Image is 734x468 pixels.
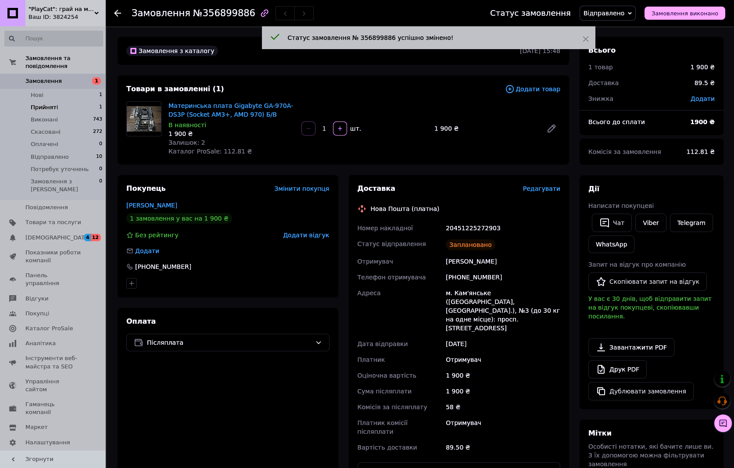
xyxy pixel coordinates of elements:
span: [DEMOGRAPHIC_DATA] [25,234,90,242]
span: Всього до сплати [588,118,645,125]
span: №356899886 [193,8,255,18]
span: Маркет [25,423,48,431]
span: Аналітика [25,339,56,347]
span: 1 [99,91,102,99]
span: Замовлення з [PERSON_NAME] [31,178,99,193]
span: Без рейтингу [135,232,179,239]
span: Гаманець компанії [25,400,81,416]
span: Замовлення та повідомлення [25,54,105,70]
span: Каталог ProSale: 112.81 ₴ [168,148,252,155]
span: Товари та послуги [25,218,81,226]
span: Налаштування [25,439,70,447]
div: 20451225272903 [444,220,562,236]
span: 743 [93,116,102,124]
span: Покупці [25,310,49,318]
a: Друк PDF [588,360,647,379]
span: Додати відгук [283,232,329,239]
span: 112.81 ₴ [687,148,715,155]
a: WhatsApp [588,236,634,253]
span: Відправлено [584,10,624,17]
span: Управління сайтом [25,378,81,393]
a: Telegram [670,214,713,232]
span: 1 [92,77,101,85]
span: Всього [588,46,616,54]
span: Дії [588,185,599,193]
span: Залишок: 2 [168,139,205,146]
div: Нова Пошта (платна) [369,204,442,213]
span: Змінити покупця [275,185,329,192]
span: Отримувач [358,258,393,265]
div: [PHONE_NUMBER] [444,269,562,285]
span: Додати [691,95,715,102]
span: Нові [31,91,43,99]
div: 1 900 ₴ [444,368,562,383]
span: Інструменти веб-майстра та SEO [25,354,81,370]
button: Чат [592,214,632,232]
img: Материнська плата Gigabyte GA-970A-DS3P (Socket AM3+, AMD 970) Б/В [127,106,161,132]
span: Платник [358,356,385,363]
div: Статус замовлення [490,9,571,18]
div: 58 ₴ [444,399,562,415]
input: Пошук [4,31,103,46]
div: [DATE] [444,336,562,352]
span: Мітки [588,429,612,437]
span: Відгуки [25,295,48,303]
span: Покупець [126,184,166,193]
div: 1 замовлення у вас на 1 900 ₴ [126,213,232,224]
div: Заплановано [446,239,495,250]
span: 10 [96,153,102,161]
button: Чат з покупцем [714,414,732,432]
span: 1 товар [588,64,613,71]
span: Товари в замовленні (1) [126,85,224,93]
div: 1 900 ₴ [431,122,539,135]
div: шт. [348,124,362,133]
div: Отримувач [444,352,562,368]
span: 0 [99,178,102,193]
b: 1900 ₴ [690,118,715,125]
div: 89.50 ₴ [444,439,562,455]
span: Показники роботи компанії [25,249,81,264]
div: 89.5 ₴ [689,73,720,93]
span: Знижка [588,95,613,102]
span: Доставка [588,79,619,86]
span: Статус відправлення [358,240,426,247]
a: Редагувати [543,120,560,137]
span: 272 [93,128,102,136]
div: 1 900 ₴ [691,63,715,71]
span: Оплачені [31,140,58,148]
span: Оплата [126,317,156,325]
span: Номер накладної [358,225,413,232]
span: Замовлення [132,8,190,18]
span: Особисті нотатки, які бачите лише ви. З їх допомогою можна фільтрувати замовлення [588,443,713,468]
button: Замовлення виконано [644,7,725,20]
span: Виконані [31,116,58,124]
div: Отримувач [444,415,562,439]
div: Повернутися назад [114,9,121,18]
div: Замовлення з каталогу [126,46,218,56]
div: 1 900 ₴ [168,129,294,138]
span: Каталог ProSale [25,325,73,332]
div: [PHONE_NUMBER] [134,262,192,271]
span: Комісія за післяплату [358,404,427,411]
span: Додати товар [505,84,560,94]
span: Повідомлення [25,204,68,211]
span: Додати [135,247,159,254]
span: Дата відправки [358,340,408,347]
div: 1 900 ₴ [444,383,562,399]
span: Сума післяплати [358,388,412,395]
span: Редагувати [523,185,560,192]
span: У вас є 30 днів, щоб відправити запит на відгук покупцеві, скопіювавши посилання. [588,295,712,320]
div: Статус замовлення № 356899886 успішно змінено! [288,33,561,42]
span: Комісія за замовлення [588,148,661,155]
span: Написати покупцеві [588,202,654,209]
button: Дублювати замовлення [588,382,694,400]
span: Післяплата [147,338,312,347]
span: Відправлено [31,153,69,161]
span: Вартість доставки [358,444,417,451]
span: Замовлення [25,77,62,85]
div: м. Кам'янське ([GEOGRAPHIC_DATA], [GEOGRAPHIC_DATA].), №3 (до 30 кг на одне місце): просп. [STREE... [444,285,562,336]
a: Завантажити PDF [588,338,674,357]
span: 12 [91,234,101,241]
span: Платник комісії післяплати [358,419,408,435]
span: Замовлення виконано [652,10,718,17]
